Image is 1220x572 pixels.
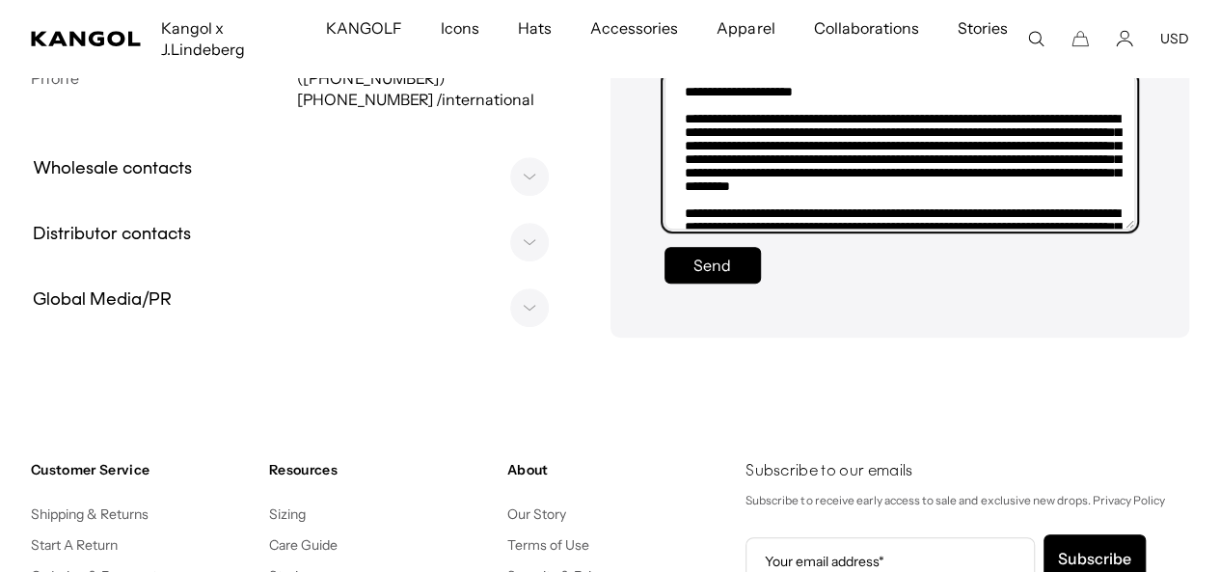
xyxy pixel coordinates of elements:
[269,536,338,554] a: Care Guide
[23,222,201,249] h3: Distributor contacts
[23,156,202,183] h3: Wholesale contacts
[507,505,566,523] a: Our Story
[1071,30,1089,47] button: Cart
[269,505,306,523] a: Sizing
[23,141,572,199] summary: Wholesale contacts
[31,68,297,89] h3: Phone
[23,272,572,330] summary: Global Media/PR
[746,461,1189,482] h4: Subscribe to our emails
[1027,30,1044,47] summary: Search here
[31,31,142,46] a: Kangol
[507,461,730,478] h4: About
[746,490,1189,511] p: Subscribe to receive early access to sale and exclusive new drops. Privacy Policy
[31,536,118,554] a: Start A Return
[23,206,572,264] summary: Distributor contacts
[664,247,761,284] button: Send
[297,89,563,110] p: [PHONE_NUMBER] /international
[507,536,589,554] a: Terms of Use
[1160,30,1189,47] button: USD
[31,505,149,523] a: Shipping & Returns
[1116,30,1133,47] a: Account
[31,461,254,478] h4: Customer Service
[23,287,181,314] h3: Global Media/PR
[269,461,492,478] h4: Resources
